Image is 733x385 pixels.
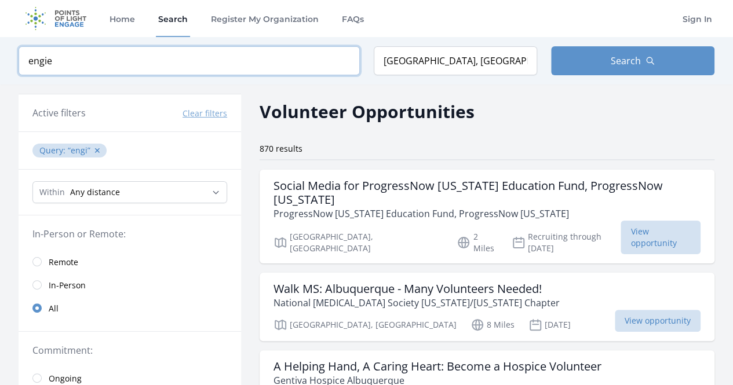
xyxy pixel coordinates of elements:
span: Search [611,54,641,68]
input: Keyword [19,46,360,75]
a: All [19,296,241,320]
span: Remote [49,256,78,268]
p: 8 Miles [471,318,515,332]
p: [GEOGRAPHIC_DATA], [GEOGRAPHIC_DATA] [273,231,443,254]
h3: A Helping Hand, A Caring Heart: Become a Hospice Volunteer [273,360,601,373]
button: Clear filters [183,108,227,119]
span: View opportunity [621,221,701,254]
legend: In-Person or Remote: [32,227,227,241]
span: Query : [39,145,68,156]
a: Social Media for ProgressNow [US_STATE] Education Fund, ProgressNow [US_STATE] ProgressNow [US_ST... [260,170,714,263]
p: [GEOGRAPHIC_DATA], [GEOGRAPHIC_DATA] [273,318,457,332]
select: Search Radius [32,181,227,203]
span: 870 results [260,143,302,154]
p: Recruiting through [DATE] [512,231,621,254]
a: In-Person [19,273,241,296]
p: [DATE] [528,318,571,332]
span: All [49,303,59,314]
button: Search [551,46,714,75]
p: National [MEDICAL_DATA] Society [US_STATE]/[US_STATE] Chapter [273,296,560,310]
h3: Social Media for ProgressNow [US_STATE] Education Fund, ProgressNow [US_STATE] [273,179,701,207]
a: Walk MS: Albuquerque - Many Volunteers Needed! National [MEDICAL_DATA] Society [US_STATE]/[US_STA... [260,273,714,341]
h3: Active filters [32,106,86,120]
p: 2 Miles [457,231,497,254]
h3: Walk MS: Albuquerque - Many Volunteers Needed! [273,282,560,296]
input: Location [374,46,537,75]
button: ✕ [94,145,101,156]
a: Remote [19,250,241,273]
legend: Commitment: [32,343,227,357]
span: In-Person [49,280,86,291]
h2: Volunteer Opportunities [260,98,475,124]
q: engi [68,145,90,156]
span: View opportunity [615,310,701,332]
span: Ongoing [49,373,82,384]
p: ProgressNow [US_STATE] Education Fund, ProgressNow [US_STATE] [273,207,701,221]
